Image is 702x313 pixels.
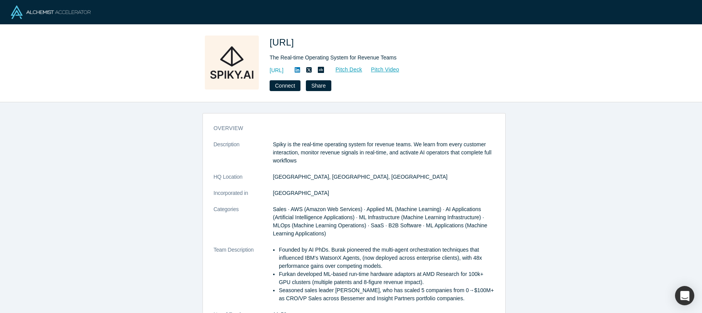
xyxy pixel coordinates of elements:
[273,189,494,197] dd: [GEOGRAPHIC_DATA]
[214,173,273,189] dt: HQ Location
[327,65,363,74] a: Pitch Deck
[279,286,494,303] li: Seasoned sales leader [PERSON_NAME], who has scaled 5 companies from 0→$100M+ as CRO/VP Sales acr...
[273,173,494,181] dd: [GEOGRAPHIC_DATA], [GEOGRAPHIC_DATA], [GEOGRAPHIC_DATA]
[279,270,494,286] li: Furkan developed ML-based run-time hardware adaptors at AMD Research for 100k+ GPU clusters (mult...
[279,246,494,270] li: Founded by AI PhDs. Burak pioneered the multi-agent orchestration techniques that influenced IBM'...
[205,36,259,90] img: Spiky.ai's Logo
[214,205,273,246] dt: Categories
[270,66,283,74] a: [URL]
[306,80,331,91] button: Share
[270,37,297,47] span: [URL]
[270,80,300,91] button: Connect
[11,5,91,19] img: Alchemist Logo
[214,124,484,132] h3: overview
[273,206,488,237] span: Sales · AWS (Amazon Web Services) · Applied ML (Machine Learning) · AI Applications (Artificial I...
[363,65,400,74] a: Pitch Video
[214,246,273,311] dt: Team Description
[273,140,494,165] p: Spiky is the real-time operating system for revenue teams. We learn from every customer interacti...
[270,54,486,62] div: The Real-time Operating System for Revenue Teams
[214,189,273,205] dt: Incorporated in
[214,140,273,173] dt: Description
